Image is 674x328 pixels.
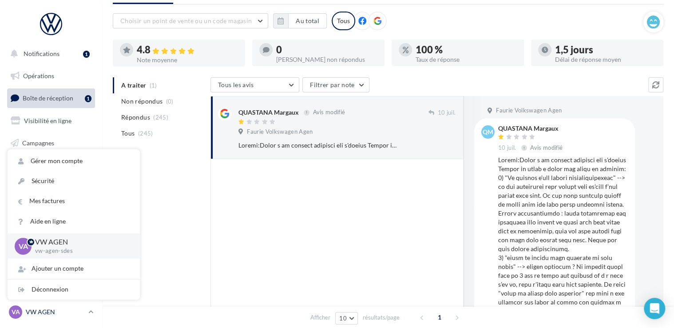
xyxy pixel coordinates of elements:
div: Open Intercom Messenger [644,298,665,319]
button: Choisir un point de vente ou un code magasin [113,13,268,28]
div: 100 % [416,45,517,55]
span: Tous les avis [218,81,254,88]
div: QUASTANA Margaux [498,125,564,132]
div: Déconnexion [8,280,140,300]
span: Afficher [310,313,330,322]
span: (245) [138,130,153,137]
a: Campagnes [5,134,97,152]
p: VW AGEN [35,237,126,247]
a: Contacts [5,156,97,174]
a: Médiathèque [5,178,97,196]
a: Visibilité en ligne [5,112,97,130]
span: 10 juil. [498,144,516,152]
div: Loremi:Dolor s am consect adipisci eli s'doeius Tempor in utlab e dolor mag aliqu en adminim: 0) ... [238,141,398,150]
span: Boîte de réception [23,94,73,102]
a: Opérations [5,67,97,85]
button: Tous les avis [210,77,299,92]
a: Mes factures [8,191,140,211]
div: 1 [85,95,91,102]
div: QUASTANA Margaux [238,108,299,117]
div: 0 [276,45,377,55]
span: Opérations [23,72,54,80]
span: VA [19,241,28,251]
button: Au total [288,13,327,28]
span: Non répondus [121,97,163,106]
a: Sécurité [8,171,140,191]
div: 1,5 jours [555,45,656,55]
div: Ajouter un compte [8,259,140,279]
span: Répondus [121,113,150,122]
a: VA VW AGEN [7,304,95,320]
button: Au total [273,13,327,28]
button: Notifications 1 [5,44,93,63]
span: Notifications [24,50,59,57]
button: Filtrer par note [302,77,369,92]
span: QM [483,128,493,136]
div: Tous [332,12,355,30]
span: Avis modifié [530,144,563,151]
div: Note moyenne [137,57,238,63]
span: Avis modifié [313,109,345,116]
p: VW AGEN [26,308,85,316]
span: 10 [339,315,347,322]
span: 1 [432,310,447,324]
span: Faurie Volkswagen Agen [496,107,562,115]
span: (0) [166,98,174,105]
div: 1 [83,51,90,58]
a: Gérer mon compte [8,151,140,171]
div: Taux de réponse [416,56,517,63]
a: Calendrier [5,200,97,219]
span: Campagnes [22,139,54,146]
div: Délai de réponse moyen [555,56,656,63]
p: vw-agen-sdes [35,247,126,255]
span: résultats/page [363,313,400,322]
button: 10 [335,312,358,324]
a: Aide en ligne [8,212,140,232]
span: VA [12,308,20,316]
a: Campagnes DataOnDemand [5,252,97,278]
a: Boîte de réception1 [5,88,97,108]
span: Visibilité en ligne [24,117,71,124]
span: Faurie Volkswagen Agen [247,128,313,136]
a: PLV et print personnalisable [5,222,97,248]
div: [PERSON_NAME] non répondus [276,56,377,63]
div: 4.8 [137,45,238,55]
span: 10 juil. [437,109,456,117]
span: Choisir un point de vente ou un code magasin [120,17,252,24]
span: Tous [121,129,135,138]
span: (245) [153,114,168,121]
